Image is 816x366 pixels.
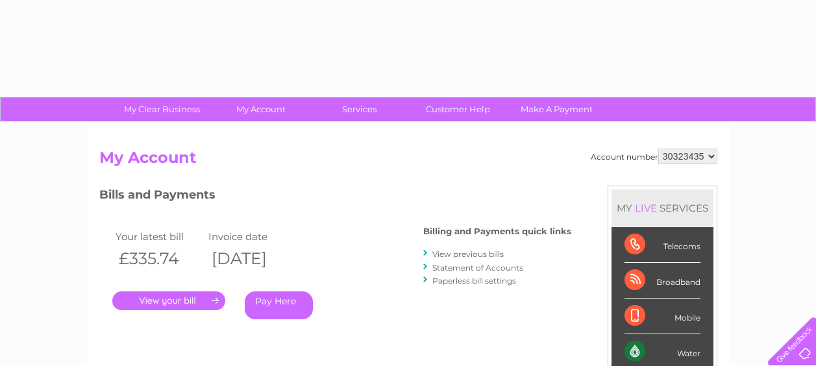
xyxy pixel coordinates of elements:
h4: Billing and Payments quick links [423,226,571,236]
a: View previous bills [432,249,504,259]
a: . [112,291,225,310]
a: Make A Payment [503,97,610,121]
div: MY SERVICES [612,189,713,226]
a: My Clear Business [108,97,216,121]
div: Telecoms [624,227,700,263]
th: [DATE] [205,245,299,272]
h3: Bills and Payments [99,186,571,208]
h2: My Account [99,149,717,173]
a: Paperless bill settings [432,276,516,286]
a: Customer Help [404,97,512,121]
td: Invoice date [205,228,299,245]
td: Your latest bill [112,228,206,245]
div: LIVE [632,202,660,214]
th: £335.74 [112,245,206,272]
a: Services [306,97,413,121]
div: Account number [591,149,717,164]
a: Statement of Accounts [432,263,523,273]
a: My Account [207,97,314,121]
a: Pay Here [245,291,313,319]
div: Mobile [624,299,700,334]
div: Broadband [624,263,700,299]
